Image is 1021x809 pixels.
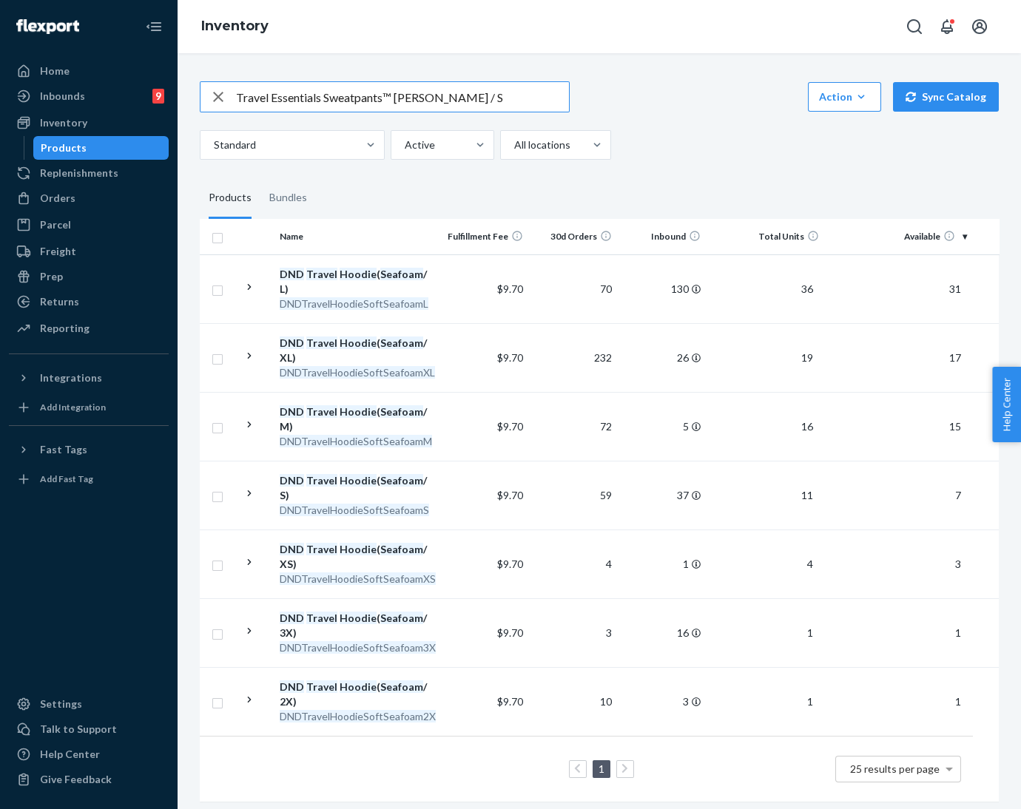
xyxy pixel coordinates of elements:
span: $9.70 [497,695,523,708]
td: 59 [529,461,618,529]
td: 5 [618,392,707,461]
td: 16 [618,598,707,667]
th: Available [825,219,973,254]
span: $9.70 [497,489,523,501]
div: Returns [40,294,79,309]
img: Flexport logo [16,19,79,34]
em: DNDTravelHoodieSoftSeafoam3X [280,641,436,654]
div: ( / 3X) [280,611,434,640]
button: Action [808,82,881,112]
a: Products [33,136,169,160]
td: 70 [529,254,618,323]
em: Seafoam [380,680,423,693]
span: 19 [795,351,819,364]
div: Products [209,177,252,219]
span: 1 [949,695,967,708]
button: Give Feedback [9,768,169,791]
em: Seafoam [380,474,423,487]
button: Sync Catalog [893,82,999,112]
em: DNDTravelHoodieSoftSeafoamS [280,504,429,516]
span: 17 [943,351,967,364]
span: 1 [949,626,967,639]
input: Search inventory by name or sku [236,82,569,112]
div: Add Fast Tag [40,473,93,485]
td: 3 [529,598,618,667]
div: Orders [40,191,75,206]
div: ( / S) [280,473,434,503]
em: Seafoam [380,268,423,280]
a: Settings [9,692,169,716]
em: DND [280,680,304,693]
div: Add Integration [40,401,106,413]
div: Action [819,89,870,104]
div: Products [41,141,87,155]
a: Prep [9,265,169,288]
th: Fulfillment Fee [440,219,529,254]
em: Travel [306,405,337,418]
em: DND [280,474,304,487]
em: Travel [306,474,337,487]
div: Home [40,64,70,78]
a: Add Integration [9,396,169,419]
em: Travel [306,336,337,349]
td: 37 [618,461,707,529]
button: Close Navigation [139,12,169,41]
span: 7 [949,489,967,501]
em: Hoodie [340,268,377,280]
em: DNDTravelHoodieSoftSeafoamM [280,435,432,447]
a: Inventory [201,18,269,34]
button: Fast Tags [9,438,169,461]
div: Fast Tags [40,442,87,457]
div: Reporting [40,321,90,336]
em: Travel [306,612,337,624]
td: 1 [618,529,707,598]
em: Travel [306,268,337,280]
em: DND [280,268,304,280]
span: Help Center [992,367,1021,442]
em: DND [280,543,304,555]
em: Hoodie [340,612,377,624]
div: Give Feedback [40,772,112,787]
a: Home [9,59,169,83]
a: Orders [9,186,169,210]
div: Inventory [40,115,87,130]
span: 11 [795,489,819,501]
span: 25 results per page [850,762,940,775]
a: Parcel [9,213,169,237]
td: 232 [529,323,618,392]
button: Open notifications [932,12,962,41]
input: Active [403,138,405,152]
td: 130 [618,254,707,323]
span: 36 [795,282,819,295]
div: Bundles [269,177,307,219]
em: Hoodie [340,405,377,418]
div: Replenishments [40,166,118,180]
span: 3 [949,558,967,570]
div: Parcel [40,217,71,232]
span: $9.70 [497,626,523,639]
input: Standard [212,138,214,152]
div: Help Center [40,747,100,762]
div: Integrations [40,370,102,385]
th: Name [274,219,440,254]
a: Returns [9,290,169,314]
td: 4 [529,529,618,598]
a: Talk to Support [9,717,169,741]
em: Hoodie [340,474,377,487]
em: DND [280,612,304,624]
div: ( / 2X) [280,680,434,709]
em: Hoodie [340,543,377,555]
th: Inbound [618,219,707,254]
div: Prep [40,269,63,284]
span: 31 [943,282,967,295]
em: Hoodie [340,336,377,349]
em: Seafoam [380,612,423,624]
span: $9.70 [497,558,523,570]
span: $9.70 [497,420,523,433]
em: Hoodie [340,680,377,693]
em: Travel [306,543,337,555]
span: 4 [801,558,819,570]
div: Talk to Support [40,722,117,737]
ol: breadcrumbs [189,5,280,48]
div: ( / XS) [280,542,434,572]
